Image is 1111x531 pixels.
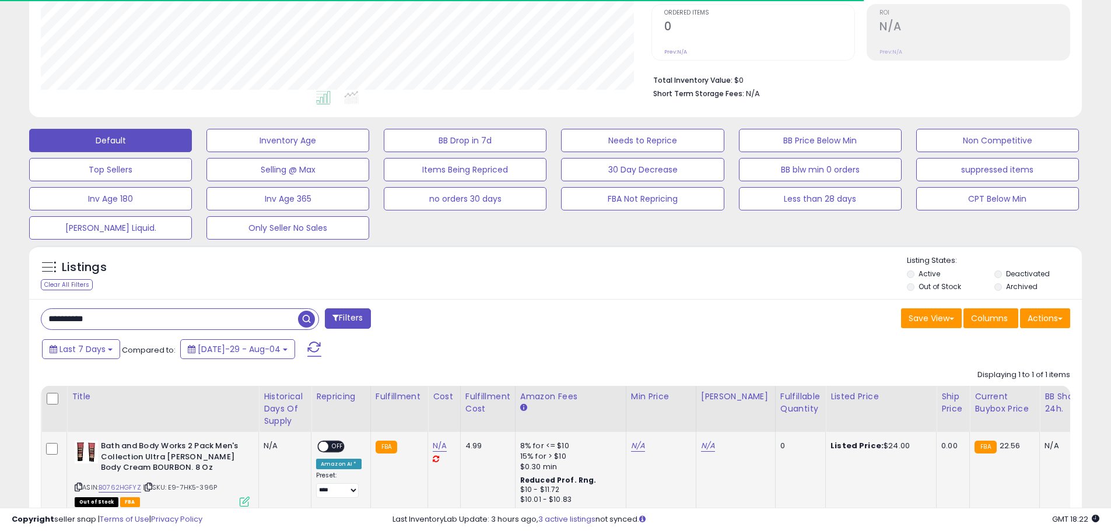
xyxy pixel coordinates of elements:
div: Repricing [316,391,366,403]
div: Listed Price [830,391,931,403]
span: Columns [971,312,1008,324]
button: [DATE]-29 - Aug-04 [180,339,295,359]
button: [PERSON_NAME] Liquid. [29,216,192,240]
h2: 0 [664,20,854,36]
div: $10 - $11.72 [520,485,617,495]
div: Fulfillment Cost [465,391,510,415]
div: Last InventoryLab Update: 3 hours ago, not synced. [392,514,1099,525]
p: Listing States: [907,255,1082,266]
button: Save View [901,308,962,328]
span: OFF [328,442,347,452]
div: $24.00 [830,441,927,451]
div: $10.01 - $10.83 [520,495,617,505]
a: N/A [701,440,715,452]
div: [PERSON_NAME] [701,391,770,403]
div: 0 [780,441,816,451]
small: Amazon Fees. [520,403,527,413]
span: Compared to: [122,344,176,356]
button: Columns [963,308,1018,328]
div: Historical Days Of Supply [264,391,306,427]
button: Only Seller No Sales [206,216,369,240]
div: Preset: [316,472,362,498]
div: Min Price [631,391,691,403]
span: ROI [879,10,1070,16]
button: BB Drop in 7d [384,129,546,152]
div: Clear All Filters [41,279,93,290]
span: 22.56 [1000,440,1021,451]
small: Prev: N/A [664,48,687,55]
button: suppressed items [916,158,1079,181]
div: 15% for > $10 [520,451,617,462]
img: 414Xu55QjlL._SL40_.jpg [75,441,98,463]
div: Fulfillment [376,391,423,403]
button: no orders 30 days [384,187,546,210]
a: 3 active listings [538,514,595,525]
b: Bath and Body Works 2 Pack Men's Collection Ultra [PERSON_NAME] Body Cream BOURBON. 8 Oz [101,441,243,476]
div: N/A [1045,441,1083,451]
small: Prev: N/A [879,48,902,55]
div: 4.99 [465,441,506,451]
a: Terms of Use [100,514,149,525]
small: FBA [376,441,397,453]
div: Cost [433,391,455,403]
button: Top Sellers [29,158,192,181]
span: | SKU: E9-7HK5-396P [143,483,217,492]
a: Privacy Policy [151,514,202,525]
div: Amazon AI * [316,459,362,469]
div: Title [72,391,254,403]
button: Selling @ Max [206,158,369,181]
h5: Listings [62,259,107,276]
button: Actions [1020,308,1070,328]
a: N/A [433,440,447,452]
label: Deactivated [1006,269,1050,279]
a: N/A [631,440,645,452]
button: 30 Day Decrease [561,158,724,181]
span: FBA [120,497,140,507]
strong: Copyright [12,514,54,525]
div: Current Buybox Price [975,391,1035,415]
div: $0.30 min [520,462,617,472]
label: Active [919,269,940,279]
div: Displaying 1 to 1 of 1 items [977,370,1070,381]
li: $0 [653,72,1061,86]
button: Inv Age 365 [206,187,369,210]
div: 8% for <= $10 [520,441,617,451]
span: 2025-08-12 18:22 GMT [1052,514,1099,525]
b: Reduced Prof. Rng. [520,475,597,485]
button: CPT Below Min [916,187,1079,210]
b: Short Term Storage Fees: [653,89,744,99]
button: Filters [325,308,370,329]
button: Last 7 Days [42,339,120,359]
button: Default [29,129,192,152]
small: FBA [975,441,996,453]
div: BB Share 24h. [1045,391,1087,415]
button: Inv Age 180 [29,187,192,210]
b: Listed Price: [830,440,884,451]
button: BB blw min 0 orders [739,158,902,181]
span: Ordered Items [664,10,854,16]
div: 0.00 [941,441,961,451]
button: BB Price Below Min [739,129,902,152]
div: seller snap | | [12,514,202,525]
b: Total Inventory Value: [653,75,733,85]
div: Fulfillable Quantity [780,391,821,415]
div: Amazon Fees [520,391,621,403]
button: Items Being Repriced [384,158,546,181]
button: Non Competitive [916,129,1079,152]
div: Ship Price [941,391,965,415]
button: Needs to Reprice [561,129,724,152]
span: Last 7 Days [59,343,106,355]
a: B0762HGFYZ [99,483,141,493]
button: FBA Not Repricing [561,187,724,210]
div: N/A [264,441,302,451]
button: Inventory Age [206,129,369,152]
span: [DATE]-29 - Aug-04 [198,343,281,355]
button: Less than 28 days [739,187,902,210]
span: All listings that are currently out of stock and unavailable for purchase on Amazon [75,497,118,507]
label: Out of Stock [919,282,961,291]
div: ASIN: [75,441,250,505]
span: N/A [746,88,760,99]
h2: N/A [879,20,1070,36]
label: Archived [1006,282,1038,291]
